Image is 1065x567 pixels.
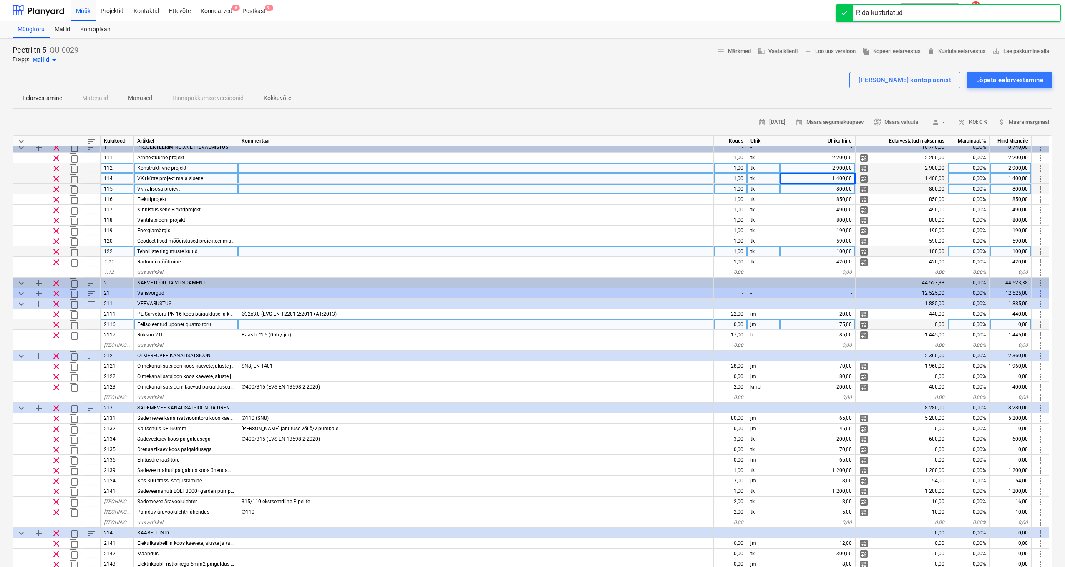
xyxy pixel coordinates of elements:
div: tk [747,184,780,194]
span: Rohkem toiminguid [1035,226,1045,236]
span: Vaata klienti [758,47,798,56]
div: 1,00 [714,226,747,236]
span: Ahenda kategooria [16,299,26,309]
div: 440,00 [990,309,1032,319]
div: 0,00% [948,226,990,236]
div: 800,00 [990,215,1032,226]
button: Loo uus versioon [801,45,859,58]
div: 100,00 [873,246,948,257]
div: Kommentaar [238,136,714,146]
div: 211 [101,299,134,309]
span: KM: 0 % [958,118,988,127]
div: - [747,351,780,361]
div: tk [747,226,780,236]
div: 420,00 [873,257,948,267]
div: 1,00 [714,257,747,267]
div: 0,00 [990,267,1032,278]
div: 2 200,00 [780,153,856,163]
span: Ahenda kategooria [16,278,26,288]
span: Sorteeri read kategooriasiseselt [86,278,96,288]
div: 0,00% [948,340,990,351]
div: 1,00 [714,184,747,194]
div: 0,00 [714,340,747,351]
span: Rohkem toiminguid [1035,309,1045,319]
span: Ahenda kategooria [16,351,26,361]
div: 115 [101,184,134,194]
div: 800,00 [990,184,1032,194]
div: - [780,288,856,299]
div: 1 400,00 [990,173,1032,184]
div: Kulukood [101,136,134,146]
div: Kogus [714,136,747,146]
div: 0,00% [948,236,990,246]
div: 190,00 [873,226,948,236]
div: 190,00 [990,226,1032,236]
button: Määra valuuta [870,116,921,129]
span: file_copy [862,48,870,55]
span: Dubleeri kategooriat [69,299,79,309]
div: 0,00% [948,309,990,319]
span: Dubleeri rida [69,205,79,215]
span: Rohkem toiminguid [1035,174,1045,184]
span: Eemalda rida [51,226,61,236]
span: add [804,48,812,55]
span: Dubleeri rida [69,195,79,205]
span: Eemalda rida [51,257,61,267]
button: Määra marginaal [995,116,1052,129]
span: Halda rea detailset jaotust [859,195,869,205]
span: Halda rea detailset jaotust [859,309,869,319]
div: 0,00% [948,267,990,278]
div: 122 [101,246,134,257]
div: 590,00 [780,236,856,246]
div: [PERSON_NAME] kontoplaanist [859,75,951,85]
span: Rohkem toiminguid [1035,195,1045,205]
span: - [928,118,948,127]
div: 2111 [101,309,134,319]
div: 117 [101,205,134,215]
span: Rohkem toiminguid [1035,341,1045,351]
span: Rohkem toiminguid [1035,278,1045,288]
span: Lisa reale alamkategooria [34,289,44,299]
div: - [714,278,747,288]
span: Rohkem toiminguid [1035,236,1045,246]
span: Sorteeri read kategooriasiseselt [86,143,96,153]
div: 0,00 [873,319,948,330]
div: 111 [101,153,134,163]
div: 2 200,00 [990,153,1032,163]
div: 1,00 [714,153,747,163]
div: - [747,278,780,288]
div: - [714,288,747,299]
span: Rohkem toiminguid [1035,184,1045,194]
span: Eemalda rida [51,216,61,226]
span: Ahenda kategooria [16,143,26,153]
div: 12 525,00 [873,288,948,299]
div: 2 360,00 [990,351,1032,361]
span: Lisa reale alamkategooria [34,351,44,361]
span: Eemalda rida [51,320,61,330]
div: 116 [101,194,134,205]
span: Dubleeri rida [69,309,79,319]
span: Dubleeri rida [69,247,79,257]
div: 0,00% [948,163,990,173]
div: 0,00% [948,246,990,257]
div: 800,00 [780,215,856,226]
div: tk [747,153,780,163]
span: Määra marginaal [998,118,1049,127]
span: Rohkem toiminguid [1035,163,1045,173]
div: Müügitoru [13,21,50,38]
div: Ühik [747,136,780,146]
div: - [747,299,780,309]
span: Rohkem toiminguid [1035,330,1045,340]
button: [PERSON_NAME] kontoplaanist [849,72,960,88]
div: 0,00 [990,340,1032,351]
div: 0,00 [780,267,856,278]
div: 1,00 [714,236,747,246]
div: 2 200,00 [873,153,948,163]
div: 17,00 [714,330,747,340]
div: 2 [101,278,134,288]
a: Kontoplaan [75,21,116,38]
div: 440,00 [873,309,948,319]
div: 2121 [101,361,134,371]
span: Eemalda rida [51,153,61,163]
div: 420,00 [780,257,856,267]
